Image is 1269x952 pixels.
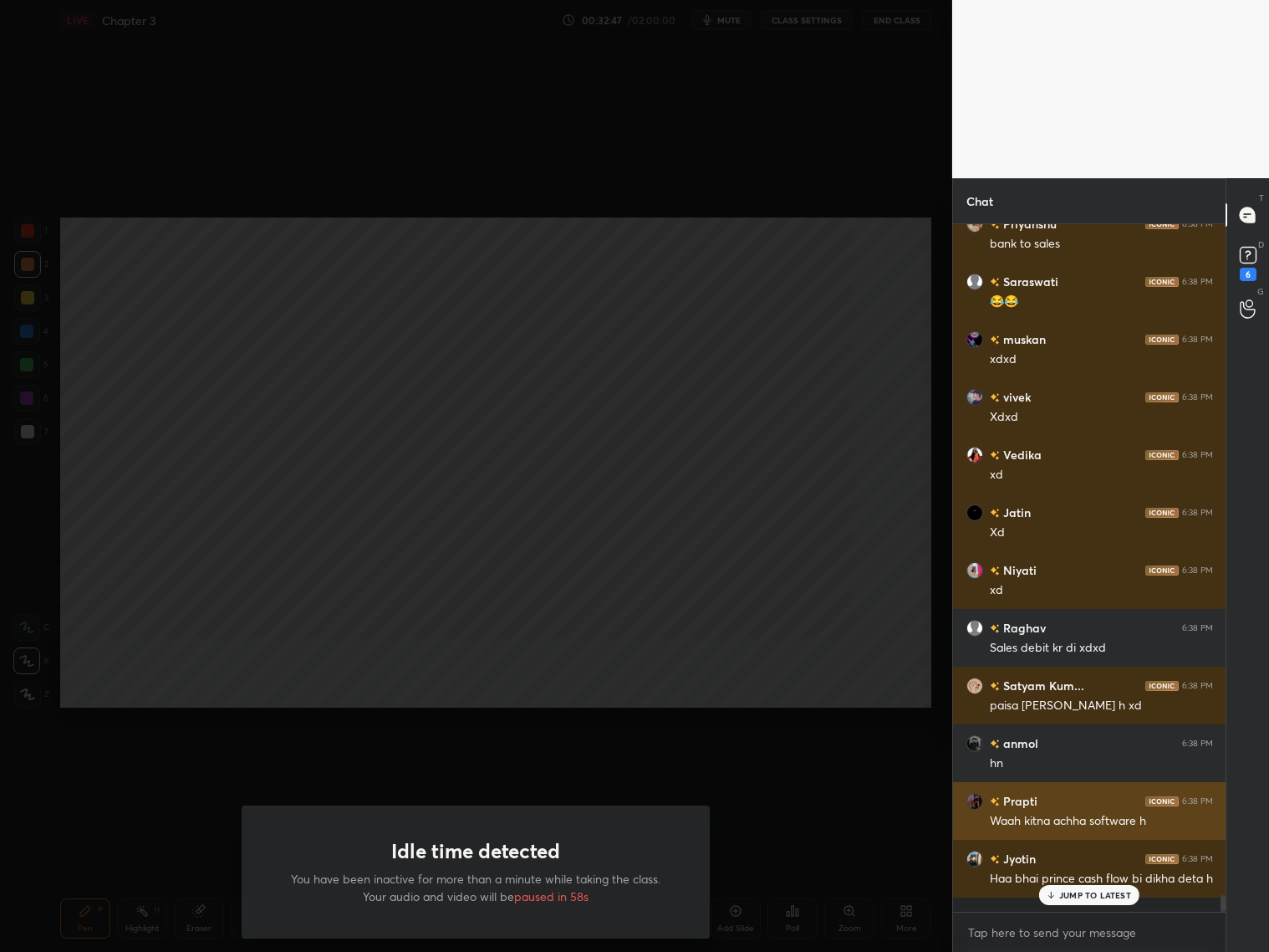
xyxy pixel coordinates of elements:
[1000,330,1046,348] h6: muskan
[1182,739,1213,749] div: 6:38 PM
[966,447,983,463] img: 112f402934294defb9007ea76cabc585.jpg
[1000,504,1031,521] h6: Jatin
[990,221,1000,230] img: no-rating-badge.077c3623.svg
[966,274,983,290] img: default.png
[1182,508,1213,518] div: 6:38 PM
[391,839,560,863] h1: Idle time detected
[990,509,1000,519] img: no-rating-badge.077c3623.svg
[1000,677,1084,694] h6: Satyam Kum...
[966,735,983,752] img: be73dcfbe3f64609ba2caeb08f61efd9.jpg
[1182,623,1213,633] div: 6:38 PM
[1145,277,1179,287] img: iconic-dark.1390631f.png
[953,179,1007,223] p: Chat
[1258,238,1264,251] p: D
[990,755,1213,772] div: hn
[1000,215,1057,233] h6: Priyanshu
[1182,335,1213,345] div: 6:38 PM
[966,331,983,348] img: 8430983dc3024bc59926ac31699ae35f.jpg
[1145,854,1179,864] img: iconic-dark.1390631f.png
[966,793,983,810] img: 3
[990,394,1000,403] img: no-rating-badge.077c3623.svg
[1145,796,1179,806] img: iconic-dark.1390631f.png
[990,452,1000,461] img: no-rating-badge.077c3623.svg
[1257,285,1264,298] p: G
[990,279,1000,288] img: no-rating-badge.077c3623.svg
[1000,734,1038,752] h6: anmol
[1145,219,1179,229] img: iconic-dark.1390631f.png
[990,740,1000,750] img: no-rating-badge.077c3623.svg
[1145,681,1179,691] img: iconic-dark.1390631f.png
[990,567,1000,576] img: no-rating-badge.077c3623.svg
[1000,388,1031,406] h6: vivek
[1182,450,1213,460] div: 6:38 PM
[990,409,1213,426] div: Xdxd
[1240,268,1256,281] div: 6
[1145,335,1179,345] img: iconic-dark.1390631f.png
[966,851,983,868] img: c8a3bbfdec6843ab92e6cb898443b2da.jpg
[990,856,1000,865] img: no-rating-badge.077c3623.svg
[990,294,1213,310] div: 😂😂
[1182,392,1213,402] div: 6:38 PM
[1000,619,1046,637] h6: Raghav
[990,798,1000,807] img: no-rating-badge.077c3623.svg
[1000,273,1058,290] h6: Saraswati
[990,582,1213,599] div: xd
[1000,446,1042,463] h6: Vedika
[282,870,670,905] p: You have been inactive for more than a minute while taking the class. Your audio and video will be
[1145,508,1179,518] img: iconic-dark.1390631f.png
[966,389,983,406] img: cc3c1c84dcd340a9a7d6cdea15200c3c.jpg
[990,351,1213,368] div: xdxd
[990,871,1213,888] div: Haa bhai prince cash flow bi dikha deta h
[966,562,983,579] img: c0559d7685f5485c93f846ba3e5c5bff.jpg
[990,683,1000,692] img: no-rating-badge.077c3623.svg
[1000,850,1036,868] h6: Jyotin
[966,216,983,233] img: ac7fb660e3c34ab58fdcde9eb811caf6.jpg
[1000,792,1037,810] h6: Prapti
[990,640,1213,657] div: Sales debit kr di xdxd
[990,236,1213,253] div: bank to sales
[1059,890,1131,900] p: JUMP TO LATEST
[1182,796,1213,806] div: 6:38 PM
[1182,854,1213,864] div: 6:38 PM
[514,888,589,904] span: paused in 58s
[966,620,983,637] img: default.png
[1145,450,1179,460] img: iconic-dark.1390631f.png
[990,467,1213,484] div: xd
[990,813,1213,830] div: Waah kitna achha software h
[1182,566,1213,576] div: 6:38 PM
[1182,277,1213,287] div: 6:38 PM
[1000,561,1037,579] h6: Niyati
[1182,681,1213,691] div: 6:38 PM
[990,698,1213,714] div: paisa [PERSON_NAME] h xd
[1182,219,1213,229] div: 6:38 PM
[966,504,983,521] img: 2e47f466dc1b4a1993c60eb4d87bd573.jpg
[990,625,1000,634] img: no-rating-badge.077c3623.svg
[990,336,1000,345] img: no-rating-badge.077c3623.svg
[966,678,983,694] img: ee2f365983054e17a0a8fd0220be7e3b.jpg
[990,525,1213,541] div: Xd
[1259,192,1264,204] p: T
[1145,566,1179,576] img: iconic-dark.1390631f.png
[1145,392,1179,402] img: iconic-dark.1390631f.png
[953,224,1226,912] div: grid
